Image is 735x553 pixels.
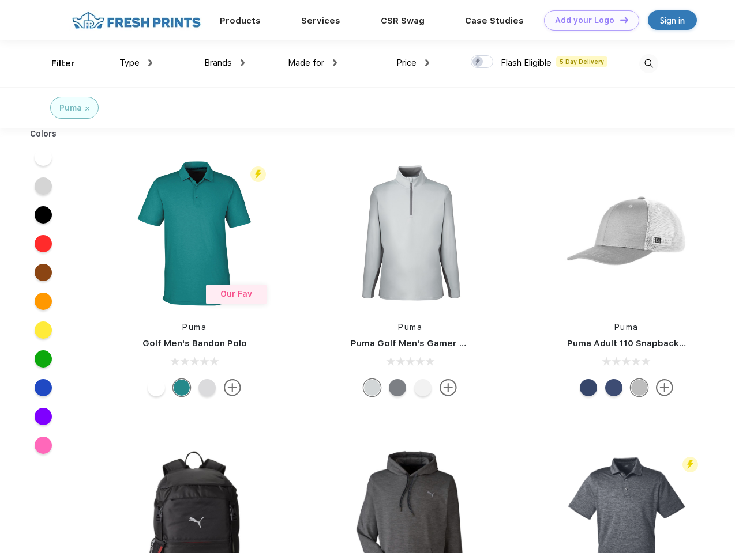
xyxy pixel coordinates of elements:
img: more.svg [656,379,673,396]
img: dropdown.png [333,59,337,66]
a: CSR Swag [381,16,425,26]
span: Brands [204,58,232,68]
a: Products [220,16,261,26]
a: Puma [614,323,639,332]
span: 5 Day Delivery [556,56,607,67]
img: func=resize&h=266 [550,157,703,310]
a: Services [301,16,340,26]
a: Golf Men's Bandon Polo [142,338,247,349]
img: dropdown.png [425,59,429,66]
div: Puma [59,102,82,114]
div: Green Lagoon [173,379,190,396]
div: Colors [21,128,66,140]
img: filter_cancel.svg [85,107,89,111]
div: High Rise [363,379,381,396]
img: fo%20logo%202.webp [69,10,204,31]
span: Our Fav [220,289,252,298]
img: flash_active_toggle.svg [682,457,698,472]
div: Add your Logo [555,16,614,25]
span: Type [119,58,140,68]
div: Quiet Shade [389,379,406,396]
div: Bright White [148,379,165,396]
img: more.svg [440,379,457,396]
img: func=resize&h=266 [333,157,487,310]
div: Peacoat with Qut Shd [580,379,597,396]
span: Price [396,58,417,68]
img: DT [620,17,628,23]
div: Sign in [660,14,685,27]
img: dropdown.png [241,59,245,66]
div: Peacoat Qut Shd [605,379,622,396]
span: Flash Eligible [501,58,552,68]
img: flash_active_toggle.svg [250,166,266,182]
img: dropdown.png [148,59,152,66]
div: High Rise [198,379,216,396]
a: Puma Golf Men's Gamer Golf Quarter-Zip [351,338,533,349]
div: Filter [51,57,75,70]
div: Quarry with Brt Whit [631,379,648,396]
img: desktop_search.svg [639,54,658,73]
span: Made for [288,58,324,68]
a: Sign in [648,10,697,30]
a: Puma [398,323,422,332]
img: func=resize&h=266 [118,157,271,310]
img: more.svg [224,379,241,396]
a: Puma [182,323,207,332]
div: Bright White [414,379,432,396]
